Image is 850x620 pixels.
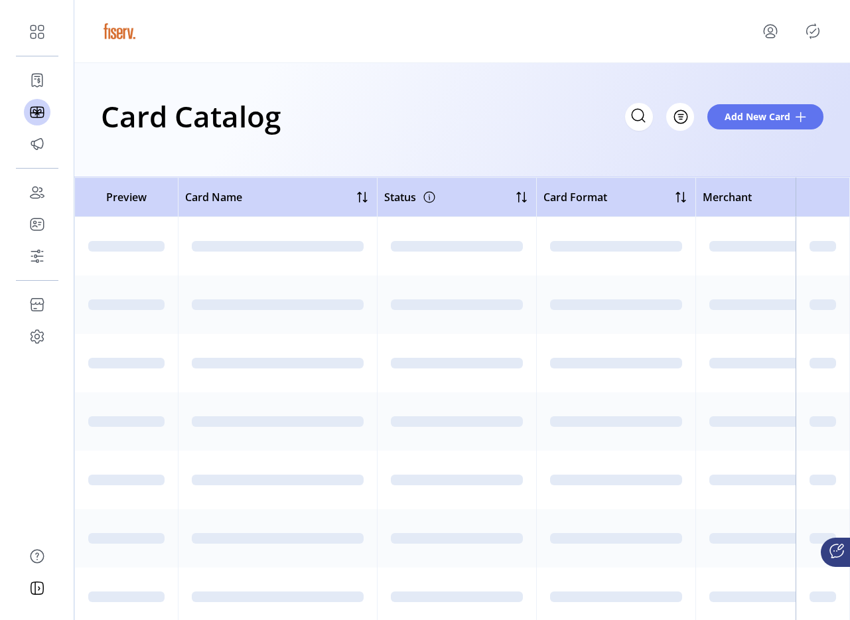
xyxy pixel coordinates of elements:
[802,21,823,42] button: Publisher Panel
[666,103,694,131] button: Filter Button
[725,110,790,123] span: Add New Card
[101,13,138,50] img: logo
[82,189,171,205] span: Preview
[707,104,823,129] button: Add New Card
[185,189,242,205] span: Card Name
[543,189,607,205] span: Card Format
[703,189,752,205] span: Merchant
[625,103,653,131] input: Search
[101,93,281,139] h1: Card Catalog
[744,15,802,47] button: menu
[384,187,437,208] div: Status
